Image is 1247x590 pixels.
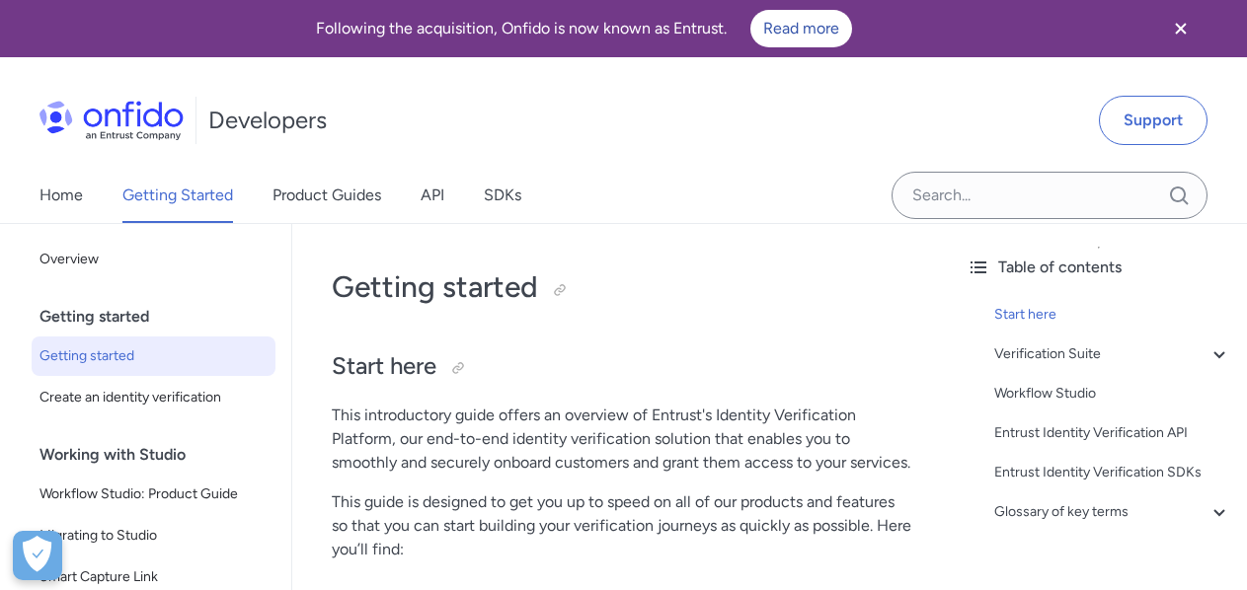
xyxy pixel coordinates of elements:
[39,297,283,336] div: Getting started
[32,240,275,279] a: Overview
[39,168,83,223] a: Home
[1169,17,1193,40] svg: Close banner
[421,168,444,223] a: API
[994,382,1231,406] a: Workflow Studio
[39,248,268,271] span: Overview
[39,386,268,409] span: Create an identity verification
[32,475,275,514] a: Workflow Studio: Product Guide
[1099,96,1208,145] a: Support
[892,172,1208,219] input: Onfido search input field
[39,435,283,475] div: Working with Studio
[994,421,1231,445] a: Entrust Identity Verification API
[39,482,268,506] span: Workflow Studio: Product Guide
[32,516,275,555] a: Migrating to Studio
[13,531,62,580] button: Open Preferences
[994,500,1231,524] a: Glossary of key terms
[994,342,1231,366] a: Verification Suite
[332,350,911,384] h2: Start here
[13,531,62,580] div: Cookie Preferences
[32,336,275,376] a: Getting started
[24,10,1144,47] div: Following the acquisition, Onfido is now known as Entrust.
[39,344,268,368] span: Getting started
[332,267,911,307] h1: Getting started
[39,101,184,140] img: Onfido Logo
[484,168,521,223] a: SDKs
[750,10,852,47] a: Read more
[332,404,911,475] p: This introductory guide offers an overview of Entrust's Identity Verification Platform, our end-t...
[994,461,1231,484] a: Entrust Identity Verification SDKs
[994,303,1231,327] a: Start here
[32,378,275,417] a: Create an identity verification
[208,105,327,136] h1: Developers
[122,168,233,223] a: Getting Started
[967,256,1231,279] div: Table of contents
[273,168,381,223] a: Product Guides
[39,524,268,548] span: Migrating to Studio
[332,490,911,561] p: This guide is designed to get you up to speed on all of our products and features so that you can...
[1144,4,1217,53] button: Close banner
[39,565,268,589] span: Smart Capture Link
